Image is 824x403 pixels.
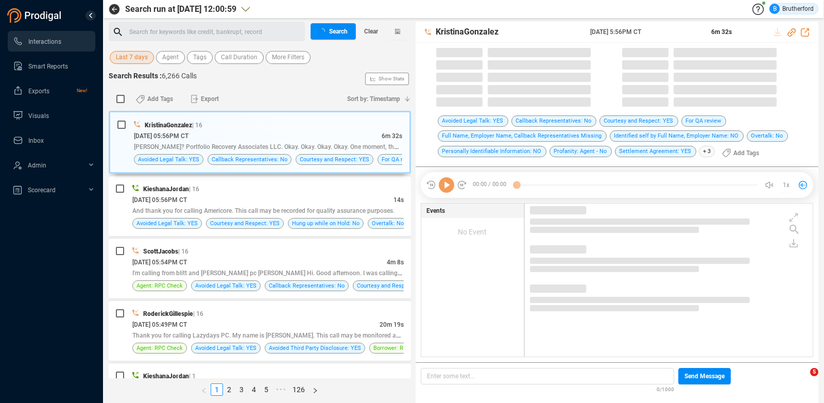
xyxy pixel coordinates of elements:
[236,384,247,395] a: 3
[162,72,197,80] span: 6,266 Calls
[134,142,425,150] span: [PERSON_NAME]? Portfolio Recovery Associates LLC. Okay. Okay. Okay. Okay. One moment, though. Okay
[116,51,148,64] span: Last 7 days
[13,31,87,52] a: Interactions
[615,146,696,157] span: Settlement Agreement: YES
[783,177,789,193] span: 1x
[341,91,411,107] button: Sort by: Timestamp
[590,27,699,37] span: [DATE] 5:56PM CT
[300,155,369,164] span: Courtesy and Respect: YES
[260,383,272,396] li: 5
[789,368,814,393] iframe: Intercom live chat
[109,239,411,298] div: ScottJacobs| 16[DATE] 05:54PM CT4m 8sI'm calling from blitt and [PERSON_NAME] pc [PERSON_NAME] Hi...
[7,8,64,23] img: prodigal-logo
[699,146,715,157] span: + 3
[747,130,788,142] span: Overtalk: No
[136,281,183,291] span: Agent: RPC Check
[178,248,188,255] span: | 16
[272,383,289,396] li: Next 5 Pages
[201,91,219,107] span: Export
[365,73,409,85] button: Show Stats
[184,91,225,107] button: Export
[347,91,400,107] span: Sort by: Timestamp
[733,145,759,161] span: Add Tags
[248,384,260,395] a: 4
[132,207,394,214] span: And thank you for calling Americore. This call may be recorded for quality assurance purposes.
[329,23,348,40] span: Search
[211,384,222,395] a: 1
[195,343,256,353] span: Avoided Legal Talk: YES
[308,383,322,396] button: right
[109,111,411,174] div: KristinaGonzalez| 16[DATE] 05:56PM CT6m 32s[PERSON_NAME]? Portfolio Recovery Associates LLC. Okay...
[610,130,744,142] span: Identified self by Full Name, Employer Name: NO
[143,186,189,193] span: KieshanaJordan
[319,28,325,35] span: loading
[8,31,95,52] li: Interactions
[132,259,187,266] span: [DATE] 05:54PM CT
[393,196,404,204] span: 14s
[77,80,87,101] span: New!
[372,219,404,228] span: Overtalk: No
[272,383,289,396] span: •••
[311,23,356,40] button: Search
[189,373,196,380] span: | 1
[215,51,264,64] button: Call Duration
[467,177,517,193] span: 00:00 / 00:00
[136,219,198,228] span: Avoided Legal Talk: YES
[272,51,304,64] span: More Filters
[221,51,257,64] span: Call Duration
[28,88,49,95] span: Exports
[156,51,185,64] button: Agent
[8,56,95,76] li: Smart Reports
[109,72,162,80] span: Search Results :
[769,4,814,14] div: Brutherford
[356,23,387,40] button: Clear
[28,63,68,70] span: Smart Reports
[28,162,46,169] span: Admin
[136,343,183,353] span: Agent: RPC Check
[436,26,588,38] span: KristinaGonzalez
[269,343,361,353] span: Avoided Third Party Disclosure: YES
[147,91,173,107] span: Add Tags
[357,281,426,291] span: Courtesy and Respect: YES
[197,383,211,396] li: Previous Page
[810,368,818,376] span: 5
[364,23,378,40] span: Clear
[189,186,199,193] span: | 16
[132,321,187,328] span: [DATE] 05:49PM CT
[266,51,311,64] button: More Filters
[13,130,87,150] a: Inbox
[132,331,419,339] span: Thank you for calling Lazydays PC. My name is [PERSON_NAME]. This call may be monitored and recor
[132,196,187,204] span: [DATE] 05:56PM CT
[211,383,223,396] li: 1
[438,130,607,142] span: Full Name, Employer Name, Callback Representatives Missing
[8,105,95,126] li: Visuals
[197,383,211,396] button: left
[187,51,213,64] button: Tags
[438,146,546,157] span: Personally Identifiable Information: NO
[143,310,193,317] span: RoderickGillespie
[779,178,794,192] button: 1x
[373,343,445,353] span: Borrower: RPC Confirmation
[138,155,199,164] span: Avoided Legal Talk: YES
[599,115,678,127] span: Courtesy and Respect: YES
[289,384,308,395] a: 126
[382,155,417,164] span: For QA review
[201,388,207,394] span: left
[235,383,248,396] li: 3
[380,321,404,328] span: 20m 19s
[684,368,725,384] span: Send Message
[143,373,189,380] span: KieshanaJordan
[382,132,402,140] span: 6m 32s
[210,219,280,228] span: Courtesy and Respect: YES
[130,91,179,107] button: Add Tags
[657,384,674,393] span: 0/1000
[145,122,192,129] span: KristinaGonzalez
[13,80,87,101] a: ExportsNew!
[195,281,256,291] span: Avoided Legal Talk: YES
[143,248,178,255] span: ScottJacobs
[550,146,612,157] span: Profanity: Agent - No
[132,268,442,277] span: I'm calling from blitt and [PERSON_NAME] pc [PERSON_NAME] Hi. Good afternoon. I was calling to se...
[162,51,179,64] span: Agent
[511,115,596,127] span: Callback Representatives: No
[421,218,524,246] div: No Event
